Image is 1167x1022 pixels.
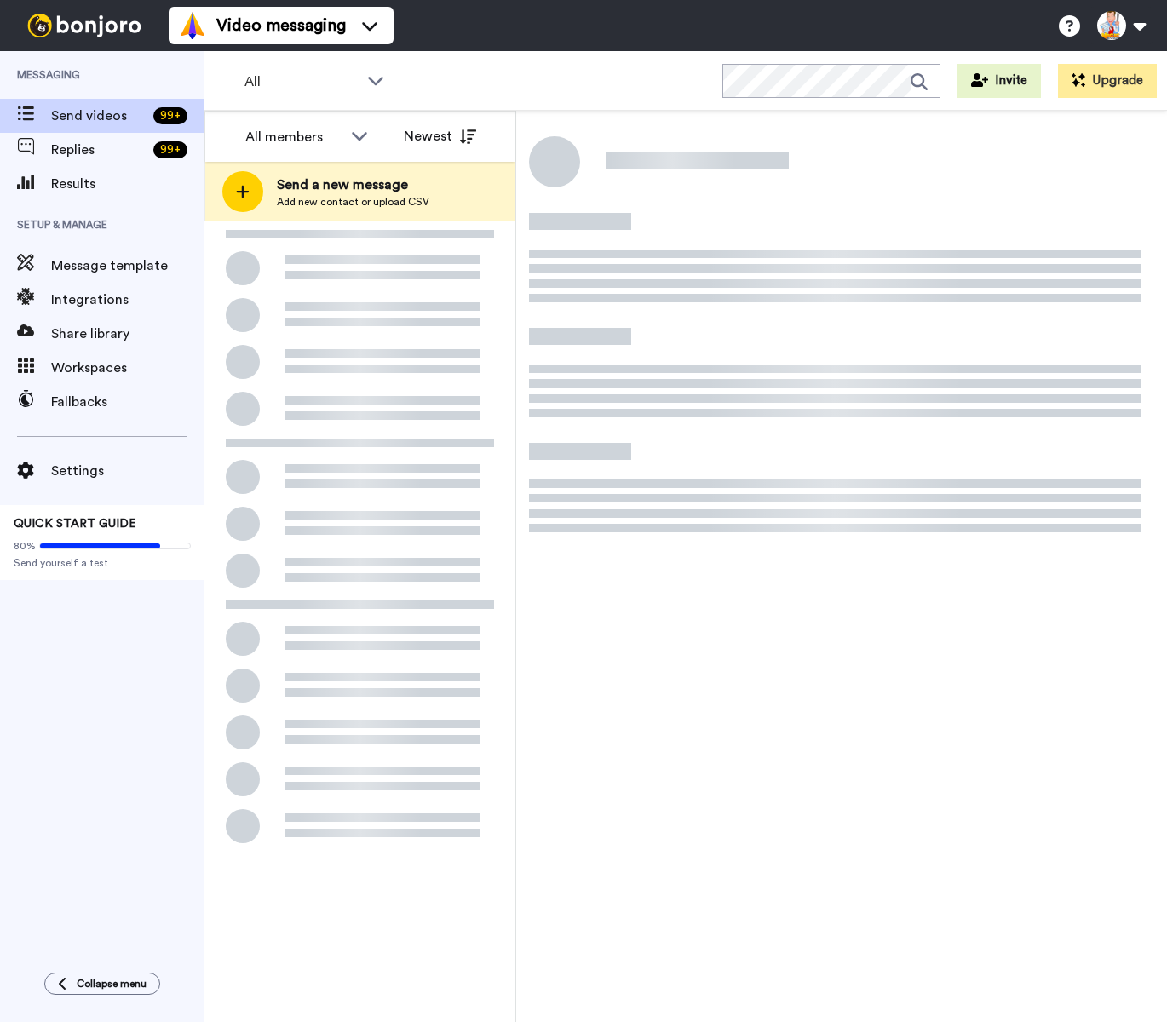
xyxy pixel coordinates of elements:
[153,141,187,158] div: 99 +
[14,518,136,530] span: QUICK START GUIDE
[51,358,204,378] span: Workspaces
[20,14,148,37] img: bj-logo-header-white.svg
[77,977,147,990] span: Collapse menu
[391,119,489,153] button: Newest
[51,174,204,194] span: Results
[51,255,204,276] span: Message template
[51,290,204,310] span: Integrations
[14,556,191,570] span: Send yourself a test
[51,392,204,412] span: Fallbacks
[245,127,342,147] div: All members
[51,461,204,481] span: Settings
[277,175,429,195] span: Send a new message
[51,324,204,344] span: Share library
[51,140,147,160] span: Replies
[14,539,36,553] span: 80%
[1058,64,1157,98] button: Upgrade
[179,12,206,39] img: vm-color.svg
[153,107,187,124] div: 99 +
[957,64,1041,98] button: Invite
[277,195,429,209] span: Add new contact or upload CSV
[216,14,346,37] span: Video messaging
[44,973,160,995] button: Collapse menu
[244,72,359,92] span: All
[51,106,147,126] span: Send videos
